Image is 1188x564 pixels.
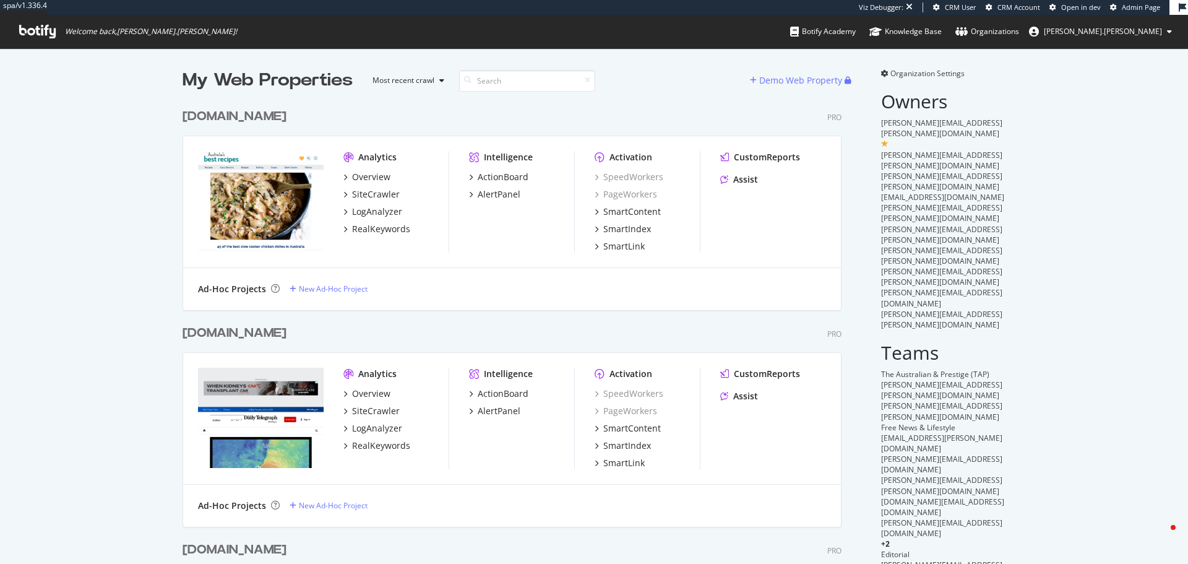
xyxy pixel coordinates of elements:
[198,368,324,468] img: www.dailytelegraph.com.au
[352,422,402,435] div: LogAnalyzer
[469,388,528,400] a: ActionBoard
[478,188,520,201] div: AlertPanel
[198,283,266,295] div: Ad-Hoc Projects
[343,388,390,400] a: Overview
[881,287,1002,308] span: [PERSON_NAME][EMAIL_ADDRESS][DOMAIN_NAME]
[881,118,1002,139] span: [PERSON_NAME][EMAIL_ADDRESS][PERSON_NAME][DOMAIN_NAME]
[881,369,1005,380] div: The Australian & Prestige (TAP)
[603,440,651,452] div: SmartIndex
[603,223,651,235] div: SmartIndex
[881,422,1005,433] div: Free News & Lifestyle
[1146,522,1176,552] iframe: Intercom live chat
[881,518,1002,539] span: [PERSON_NAME][EMAIL_ADDRESS][DOMAIN_NAME]
[183,108,291,126] a: [DOMAIN_NAME]
[734,368,800,380] div: CustomReports
[595,388,663,400] a: SpeedWorkers
[183,68,353,93] div: My Web Properties
[720,390,758,402] a: Assist
[595,171,663,183] a: SpeedWorkers
[1049,2,1101,12] a: Open in dev
[603,422,661,435] div: SmartContent
[372,77,434,84] div: Most recent crawl
[827,545,841,556] div: Pro
[869,15,942,48] a: Knowledge Base
[198,500,266,512] div: Ad-Hoc Projects
[65,27,237,37] span: Welcome back, [PERSON_NAME].[PERSON_NAME] !
[733,173,758,186] div: Assist
[343,440,410,452] a: RealKeywords
[352,171,390,183] div: Overview
[183,541,286,559] div: [DOMAIN_NAME]
[881,91,1005,111] h2: Owners
[469,188,520,201] a: AlertPanel
[881,380,1002,401] span: [PERSON_NAME][EMAIL_ADDRESS][PERSON_NAME][DOMAIN_NAME]
[881,245,1002,266] span: [PERSON_NAME][EMAIL_ADDRESS][PERSON_NAME][DOMAIN_NAME]
[595,188,657,201] a: PageWorkers
[484,368,533,380] div: Intelligence
[955,25,1019,38] div: Organizations
[358,368,397,380] div: Analytics
[352,388,390,400] div: Overview
[1019,22,1182,41] button: [PERSON_NAME].[PERSON_NAME]
[183,108,286,126] div: [DOMAIN_NAME]
[352,405,400,417] div: SiteCrawler
[881,454,1002,475] span: [PERSON_NAME][EMAIL_ADDRESS][DOMAIN_NAME]
[299,284,368,294] div: New Ad-Hoc Project
[478,171,528,183] div: ActionBoard
[881,539,890,549] span: + 2
[881,549,1005,560] div: Editorial
[890,68,965,79] span: Organization Settings
[363,71,449,90] button: Most recent crawl
[881,266,1002,287] span: [PERSON_NAME][EMAIL_ADDRESS][PERSON_NAME][DOMAIN_NAME]
[343,188,400,201] a: SiteCrawler
[881,192,1004,202] span: [EMAIL_ADDRESS][DOMAIN_NAME]
[198,151,324,251] img: www.bestrecipes.com.au
[945,2,976,12] span: CRM User
[595,422,661,435] a: SmartContent
[595,223,651,235] a: SmartIndex
[881,475,1002,496] span: [PERSON_NAME][EMAIL_ADDRESS][PERSON_NAME][DOMAIN_NAME]
[343,405,400,417] a: SiteCrawler
[1110,2,1160,12] a: Admin Page
[469,405,520,417] a: AlertPanel
[603,240,645,253] div: SmartLink
[1044,26,1162,37] span: lou.aldrin
[290,500,368,511] a: New Ad-Hoc Project
[183,324,286,342] div: [DOMAIN_NAME]
[352,440,410,452] div: RealKeywords
[881,433,1002,454] span: [EMAIL_ADDRESS][PERSON_NAME][DOMAIN_NAME]
[343,206,402,218] a: LogAnalyzer
[790,25,856,38] div: Botify Academy
[827,112,841,123] div: Pro
[881,342,1005,363] h2: Teams
[595,405,657,417] div: PageWorkers
[881,497,1004,518] span: [DOMAIN_NAME][EMAIL_ADDRESS][DOMAIN_NAME]
[478,405,520,417] div: AlertPanel
[881,150,1002,171] span: [PERSON_NAME][EMAIL_ADDRESS][PERSON_NAME][DOMAIN_NAME]
[459,70,595,92] input: Search
[609,151,652,163] div: Activation
[859,2,903,12] div: Viz Debugger:
[352,206,402,218] div: LogAnalyzer
[881,309,1002,330] span: [PERSON_NAME][EMAIL_ADDRESS][PERSON_NAME][DOMAIN_NAME]
[986,2,1040,12] a: CRM Account
[343,422,402,435] a: LogAnalyzer
[290,284,368,294] a: New Ad-Hoc Project
[343,223,410,235] a: RealKeywords
[595,240,645,253] a: SmartLink
[358,151,397,163] div: Analytics
[955,15,1019,48] a: Organizations
[750,71,845,90] button: Demo Web Property
[299,500,368,511] div: New Ad-Hoc Project
[790,15,856,48] a: Botify Academy
[1061,2,1101,12] span: Open in dev
[997,2,1040,12] span: CRM Account
[881,171,1002,192] span: [PERSON_NAME][EMAIL_ADDRESS][PERSON_NAME][DOMAIN_NAME]
[827,329,841,339] div: Pro
[183,324,291,342] a: [DOMAIN_NAME]
[603,206,661,218] div: SmartContent
[352,188,400,201] div: SiteCrawler
[183,541,291,559] a: [DOMAIN_NAME]
[609,368,652,380] div: Activation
